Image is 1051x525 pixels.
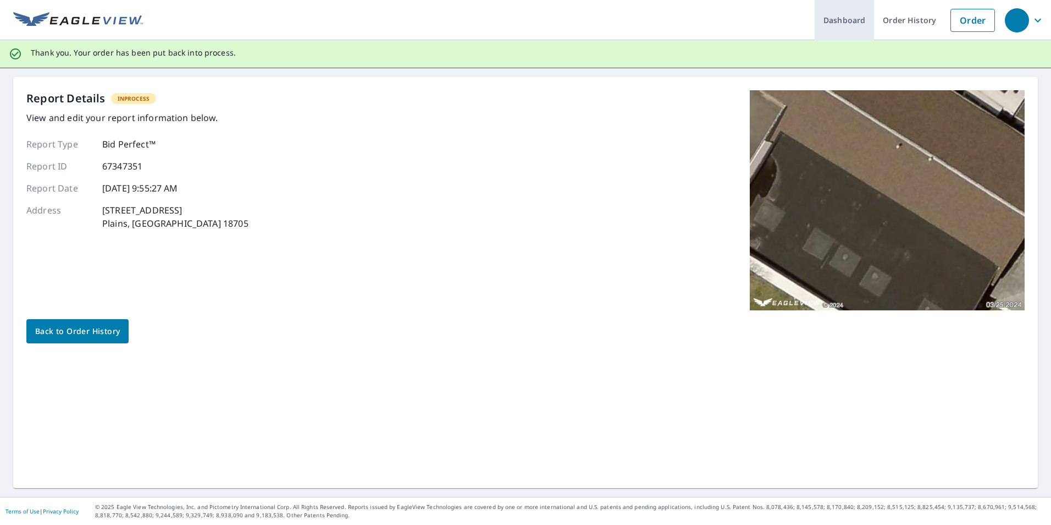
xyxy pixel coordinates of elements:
p: 67347351 [102,160,142,173]
a: Back to Order History [26,319,129,343]
p: Bid Perfect™ [102,138,156,151]
a: Terms of Use [5,507,40,515]
p: | [5,508,79,515]
p: Report Type [26,138,92,151]
p: [STREET_ADDRESS] Plains, [GEOGRAPHIC_DATA] 18705 [102,204,248,230]
p: Report Date [26,182,92,195]
p: Thank you. Your order has been put back into process. [31,48,236,58]
p: Report Details [26,90,106,107]
img: Top image [750,90,1025,310]
p: Address [26,204,92,230]
img: EV Logo [13,12,143,29]
a: Order [950,9,995,32]
p: [DATE] 9:55:27 AM [102,182,178,195]
span: InProcess [111,95,156,102]
p: View and edit your report information below. [26,111,248,124]
a: Privacy Policy [43,507,79,515]
p: © 2025 Eagle View Technologies, Inc. and Pictometry International Corp. All Rights Reserved. Repo... [95,503,1046,519]
p: Report ID [26,160,92,173]
span: Back to Order History [35,325,120,338]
